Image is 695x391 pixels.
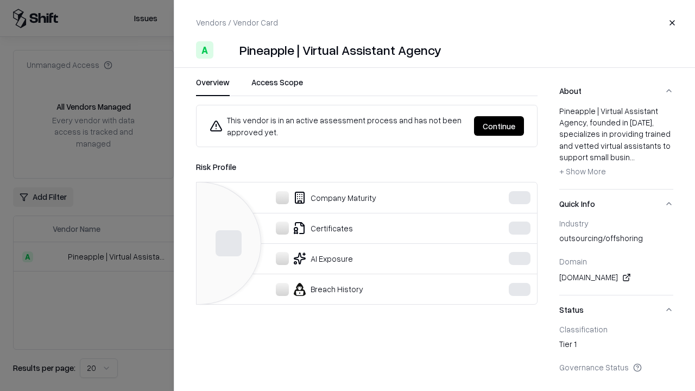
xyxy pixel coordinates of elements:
div: About [559,105,673,189]
div: Governance Status [559,362,673,372]
button: Quick Info [559,190,673,218]
div: A [196,41,213,59]
p: Vendors / Vendor Card [196,17,278,28]
div: Risk Profile [196,160,538,173]
div: Classification [559,324,673,334]
button: About [559,77,673,105]
div: Certificates [205,222,476,235]
img: Pineapple | Virtual Assistant Agency [218,41,235,59]
button: Overview [196,77,230,96]
div: Tier 1 [559,338,673,354]
div: This vendor is in an active assessment process and has not been approved yet. [210,114,465,138]
div: Pineapple | Virtual Assistant Agency [239,41,441,59]
button: Continue [474,116,524,136]
span: ... [630,152,635,162]
div: Breach History [205,283,476,296]
div: Company Maturity [205,191,476,204]
span: + Show More [559,166,606,176]
button: Status [559,295,673,324]
button: Access Scope [251,77,303,96]
button: + Show More [559,163,606,180]
div: AI Exposure [205,252,476,265]
div: Pineapple | Virtual Assistant Agency, founded in [DATE], specializes in providing trained and vet... [559,105,673,180]
div: outsourcing/offshoring [559,232,673,248]
div: Quick Info [559,218,673,295]
div: Industry [559,218,673,228]
div: [DOMAIN_NAME] [559,271,673,284]
div: Domain [559,256,673,266]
